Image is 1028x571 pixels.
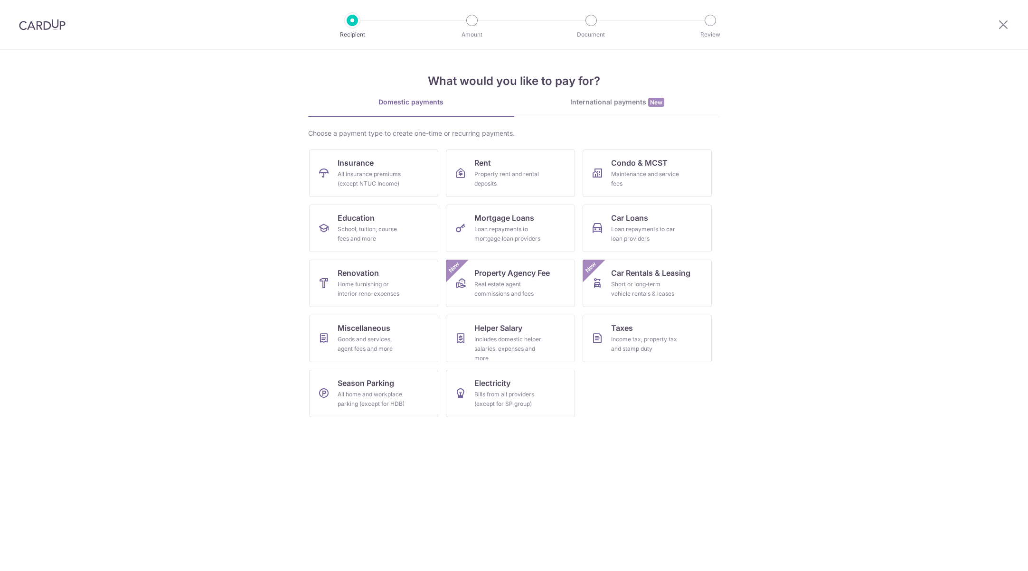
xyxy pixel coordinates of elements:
[474,280,543,299] div: Real estate agent commissions and fees
[474,212,534,224] span: Mortgage Loans
[308,97,514,107] div: Domestic payments
[317,30,387,39] p: Recipient
[446,315,575,362] a: Helper SalaryIncludes domestic helper salaries, expenses and more
[338,267,379,279] span: Renovation
[338,157,374,168] span: Insurance
[338,280,406,299] div: Home furnishing or interior reno-expenses
[309,150,438,197] a: InsuranceAll insurance premiums (except NTUC Income)
[308,129,720,138] div: Choose a payment type to create one-time or recurring payments.
[474,267,550,279] span: Property Agency Fee
[611,280,679,299] div: Short or long‑term vehicle rentals & leases
[583,315,712,362] a: TaxesIncome tax, property tax and stamp duty
[474,322,522,334] span: Helper Salary
[309,205,438,252] a: EducationSchool, tuition, course fees and more
[583,260,712,307] a: Car Rentals & LeasingShort or long‑term vehicle rentals & leasesNew
[338,225,406,243] div: School, tuition, course fees and more
[338,377,394,389] span: Season Parking
[611,322,633,334] span: Taxes
[514,97,720,107] div: International payments
[611,225,679,243] div: Loan repayments to car loan providers
[583,205,712,252] a: Car LoansLoan repayments to car loan providers
[309,370,438,417] a: Season ParkingAll home and workplace parking (except for HDB)
[648,98,664,107] span: New
[338,335,406,354] div: Goods and services, agent fees and more
[474,390,543,409] div: Bills from all providers (except for SP group)
[446,260,462,275] span: New
[309,315,438,362] a: MiscellaneousGoods and services, agent fees and more
[474,169,543,188] div: Property rent and rental deposits
[19,19,66,30] img: CardUp
[338,390,406,409] div: All home and workplace parking (except for HDB)
[338,322,390,334] span: Miscellaneous
[338,169,406,188] div: All insurance premiums (except NTUC Income)
[474,377,510,389] span: Electricity
[967,543,1019,566] iframe: Opens a widget where you can find more information
[474,335,543,363] div: Includes domestic helper salaries, expenses and more
[611,169,679,188] div: Maintenance and service fees
[338,212,375,224] span: Education
[474,225,543,243] div: Loan repayments to mortgage loan providers
[309,260,438,307] a: RenovationHome furnishing or interior reno-expenses
[446,205,575,252] a: Mortgage LoansLoan repayments to mortgage loan providers
[611,212,648,224] span: Car Loans
[583,260,598,275] span: New
[611,157,668,168] span: Condo & MCST
[675,30,745,39] p: Review
[446,260,575,307] a: Property Agency FeeReal estate agent commissions and feesNew
[611,267,690,279] span: Car Rentals & Leasing
[583,150,712,197] a: Condo & MCSTMaintenance and service fees
[308,73,720,90] h4: What would you like to pay for?
[556,30,626,39] p: Document
[437,30,507,39] p: Amount
[611,335,679,354] div: Income tax, property tax and stamp duty
[446,370,575,417] a: ElectricityBills from all providers (except for SP group)
[474,157,491,168] span: Rent
[446,150,575,197] a: RentProperty rent and rental deposits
